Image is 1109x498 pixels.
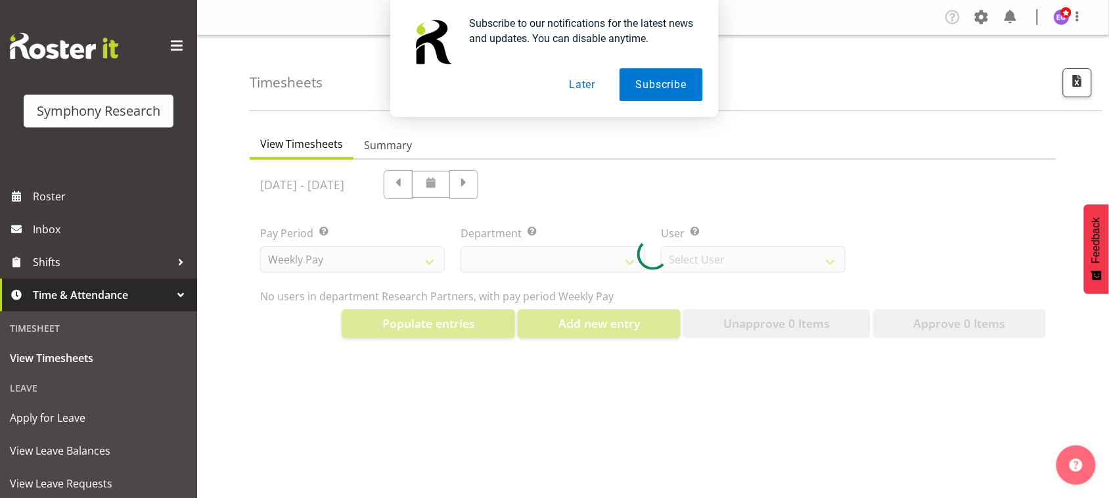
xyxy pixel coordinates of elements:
[260,136,343,152] span: View Timesheets
[33,252,171,272] span: Shifts
[33,219,191,239] span: Inbox
[406,16,459,68] img: notification icon
[10,474,187,493] span: View Leave Requests
[33,285,171,305] span: Time & Attendance
[10,348,187,368] span: View Timesheets
[620,68,703,101] button: Subscribe
[459,16,703,46] div: Subscribe to our notifications for the latest news and updates. You can disable anytime.
[364,137,412,153] span: Summary
[1084,204,1109,294] button: Feedback - Show survey
[3,342,194,374] a: View Timesheets
[3,374,194,401] div: Leave
[10,408,187,428] span: Apply for Leave
[3,401,194,434] a: Apply for Leave
[553,68,612,101] button: Later
[1070,459,1083,472] img: help-xxl-2.png
[10,441,187,461] span: View Leave Balances
[33,187,191,206] span: Roster
[3,434,194,467] a: View Leave Balances
[1091,217,1102,263] span: Feedback
[3,315,194,342] div: Timesheet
